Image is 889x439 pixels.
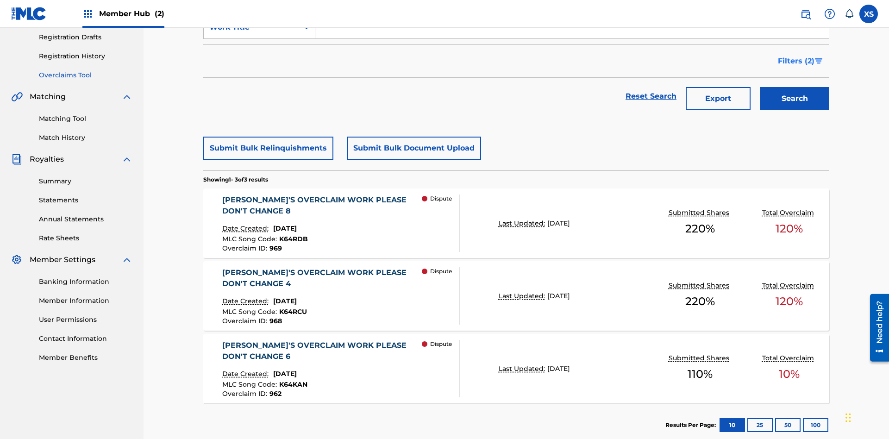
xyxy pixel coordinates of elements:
[222,194,422,217] div: [PERSON_NAME]'S OVERCLAIM WORK PLEASE DON'T CHANGE 8
[772,50,829,73] button: Filters (2)
[273,224,297,232] span: [DATE]
[720,418,745,432] button: 10
[222,244,269,252] span: Overclaim ID :
[279,307,307,316] span: K64RCU
[800,8,811,19] img: search
[39,315,132,325] a: User Permissions
[845,9,854,19] div: Notifications
[30,254,95,265] span: Member Settings
[39,176,132,186] a: Summary
[499,364,547,374] p: Last Updated:
[99,8,164,19] span: Member Hub
[775,418,801,432] button: 50
[30,91,66,102] span: Matching
[39,296,132,306] a: Member Information
[686,87,751,110] button: Export
[11,154,22,165] img: Royalties
[279,235,308,243] span: K64RDB
[430,267,452,276] p: Dispute
[39,133,132,143] a: Match History
[273,370,297,378] span: [DATE]
[547,219,570,227] span: [DATE]
[203,16,829,115] form: Search Form
[762,353,816,363] p: Total Overclaim
[39,51,132,61] a: Registration History
[269,317,282,325] span: 968
[222,380,279,389] span: MLC Song Code :
[30,154,64,165] span: Royalties
[843,395,889,439] iframe: Chat Widget
[11,254,22,265] img: Member Settings
[859,5,878,23] div: User Menu
[796,5,815,23] a: Public Search
[121,154,132,165] img: expand
[222,224,271,233] p: Date Created:
[203,188,829,258] a: [PERSON_NAME]'S OVERCLAIM WORK PLEASE DON'T CHANGE 8Date Created:[DATE]MLC Song Code:K64RDBOvercl...
[269,389,282,398] span: 962
[39,334,132,344] a: Contact Information
[430,194,452,203] p: Dispute
[222,369,271,379] p: Date Created:
[39,195,132,205] a: Statements
[779,366,800,383] span: 10 %
[155,9,164,18] span: (2)
[121,91,132,102] img: expand
[685,293,715,310] span: 220 %
[547,364,570,373] span: [DATE]
[762,281,816,290] p: Total Overclaim
[222,340,422,362] div: [PERSON_NAME]'S OVERCLAIM WORK PLEASE DON'T CHANGE 6
[499,291,547,301] p: Last Updated:
[776,220,803,237] span: 120 %
[430,340,452,348] p: Dispute
[203,137,333,160] button: Submit Bulk Relinquishments
[39,32,132,42] a: Registration Drafts
[39,277,132,287] a: Banking Information
[11,7,47,20] img: MLC Logo
[222,296,271,306] p: Date Created:
[11,91,23,102] img: Matching
[669,353,732,363] p: Submitted Shares
[203,176,268,184] p: Showing 1 - 3 of 3 results
[222,267,422,289] div: [PERSON_NAME]'S OVERCLAIM WORK PLEASE DON'T CHANGE 4
[669,281,732,290] p: Submitted Shares
[547,292,570,300] span: [DATE]
[39,70,132,80] a: Overclaims Tool
[203,261,829,331] a: [PERSON_NAME]'S OVERCLAIM WORK PLEASE DON'T CHANGE 4Date Created:[DATE]MLC Song Code:K64RCUOvercl...
[685,220,715,237] span: 220 %
[747,418,773,432] button: 25
[269,244,282,252] span: 969
[82,8,94,19] img: Top Rightsholders
[39,114,132,124] a: Matching Tool
[688,366,713,383] span: 110 %
[222,307,279,316] span: MLC Song Code :
[39,353,132,363] a: Member Benefits
[760,87,829,110] button: Search
[621,86,681,107] a: Reset Search
[39,233,132,243] a: Rate Sheets
[222,235,279,243] span: MLC Song Code :
[499,219,547,228] p: Last Updated:
[39,214,132,224] a: Annual Statements
[222,389,269,398] span: Overclaim ID :
[121,254,132,265] img: expand
[815,58,823,64] img: filter
[347,137,481,160] button: Submit Bulk Document Upload
[279,380,307,389] span: K64KAN
[273,297,297,305] span: [DATE]
[778,56,814,67] span: Filters ( 2 )
[820,5,839,23] div: Help
[665,421,718,429] p: Results Per Page:
[803,418,828,432] button: 100
[762,208,816,218] p: Total Overclaim
[776,293,803,310] span: 120 %
[203,334,829,403] a: [PERSON_NAME]'S OVERCLAIM WORK PLEASE DON'T CHANGE 6Date Created:[DATE]MLC Song Code:K64KANOvercl...
[824,8,835,19] img: help
[863,290,889,366] iframe: Resource Center
[222,317,269,325] span: Overclaim ID :
[845,404,851,432] div: Drag
[669,208,732,218] p: Submitted Shares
